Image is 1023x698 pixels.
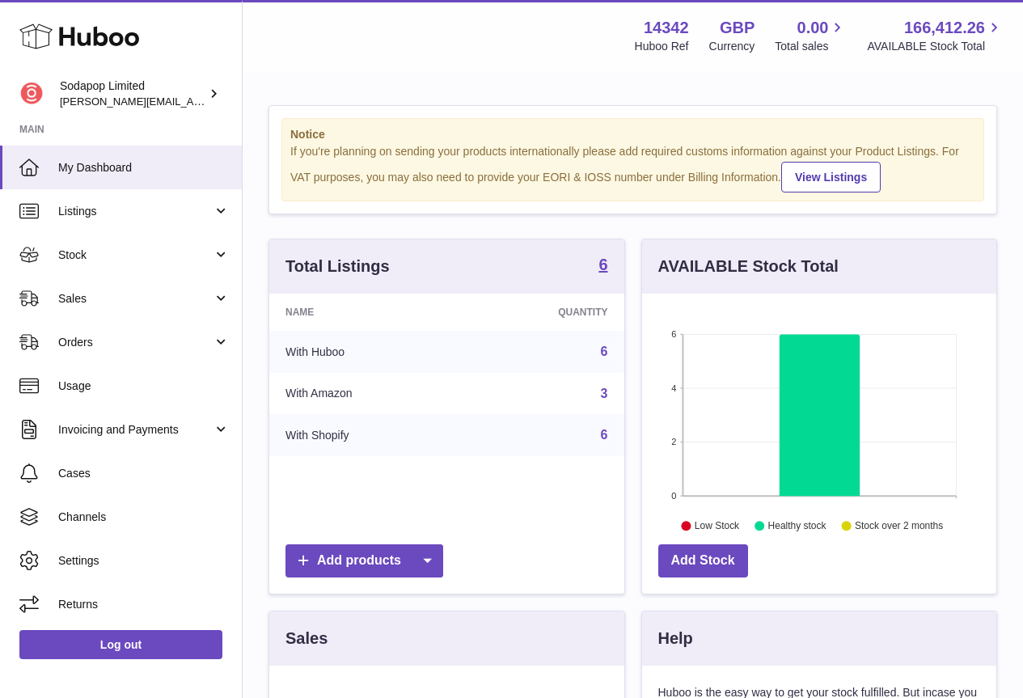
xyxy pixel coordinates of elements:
a: 3 [601,387,608,400]
span: Total sales [775,39,847,54]
span: Returns [58,597,230,612]
a: View Listings [781,162,881,192]
span: 166,412.26 [904,17,985,39]
td: With Amazon [269,373,463,415]
span: Usage [58,379,230,394]
text: 0 [671,491,676,501]
th: Quantity [463,294,624,331]
strong: GBP [720,17,755,39]
a: Add Stock [658,544,748,577]
text: 6 [671,329,676,339]
span: Invoicing and Payments [58,422,213,438]
strong: Notice [290,127,975,142]
a: 6 [601,428,608,442]
span: 0.00 [797,17,829,39]
img: david@sodapop-audio.co.uk [19,82,44,106]
div: Sodapop Limited [60,78,205,109]
span: Listings [58,204,213,219]
a: 0.00 Total sales [775,17,847,54]
h3: Sales [285,628,328,649]
strong: 14342 [644,17,689,39]
text: Healthy stock [767,520,826,531]
span: Sales [58,291,213,307]
span: Channels [58,510,230,525]
a: 6 [598,256,607,276]
span: Cases [58,466,230,481]
div: Huboo Ref [635,39,689,54]
th: Name [269,294,463,331]
td: With Shopify [269,414,463,456]
span: Orders [58,335,213,350]
div: Currency [709,39,755,54]
h3: AVAILABLE Stock Total [658,256,839,277]
span: Stock [58,247,213,263]
text: 2 [671,437,676,446]
span: [PERSON_NAME][EMAIL_ADDRESS][DOMAIN_NAME] [60,95,324,108]
span: My Dashboard [58,160,230,176]
text: 4 [671,383,676,393]
td: With Huboo [269,331,463,373]
text: Low Stock [694,520,739,531]
a: Add products [285,544,443,577]
a: Log out [19,630,222,659]
a: 6 [601,345,608,358]
span: Settings [58,553,230,569]
h3: Help [658,628,693,649]
h3: Total Listings [285,256,390,277]
strong: 6 [598,256,607,273]
span: AVAILABLE Stock Total [867,39,1004,54]
a: 166,412.26 AVAILABLE Stock Total [867,17,1004,54]
div: If you're planning on sending your products internationally please add required customs informati... [290,144,975,192]
text: Stock over 2 months [855,520,943,531]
